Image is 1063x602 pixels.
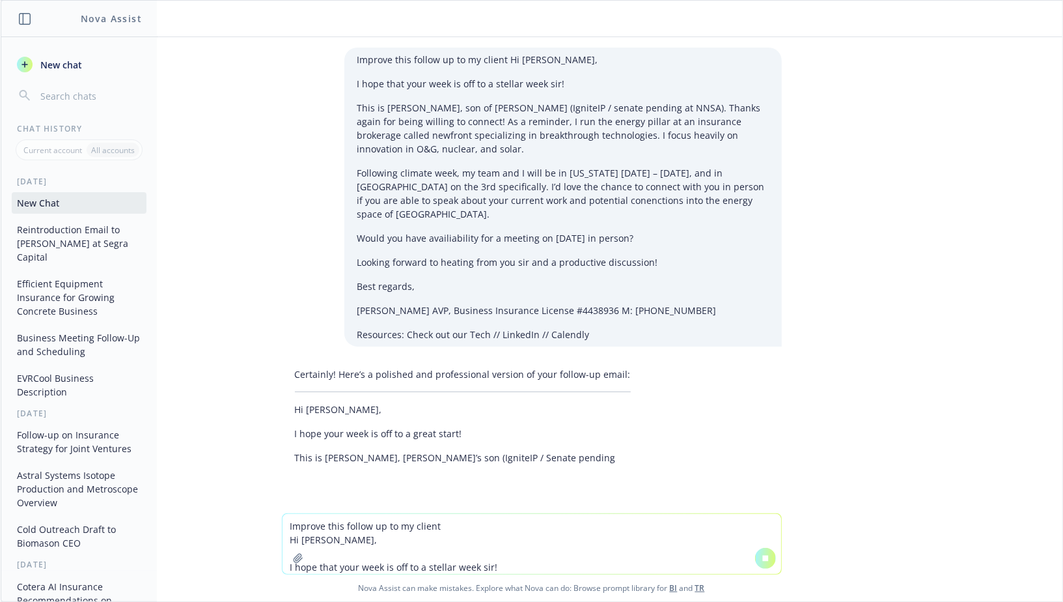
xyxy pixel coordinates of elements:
p: This is [PERSON_NAME], son of [PERSON_NAME] (IgniteIP / senate pending at NNSA). Thanks again for... [357,101,769,156]
p: I hope your week is off to a great start! [295,427,631,440]
button: Efficient Equipment Insurance for Growing Concrete Business [12,273,146,322]
button: New chat [12,53,146,76]
a: BI [670,582,678,594]
p: Improve this follow up to my client Hi [PERSON_NAME], [357,53,769,66]
button: Reintroduction Email to [PERSON_NAME] at Segra Capital [12,219,146,268]
a: TR [695,582,705,594]
p: Certainly! Here’s a polished and professional version of your follow-up email: [295,367,631,381]
p: Hi [PERSON_NAME], [295,403,631,416]
div: Chat History [1,123,157,134]
button: Cold Outreach Draft to Biomason CEO [12,519,146,554]
p: I hope that your week is off to a stellar week sir! [357,77,769,91]
span: New chat [38,58,82,72]
button: New Chat [12,192,146,214]
p: All accounts [91,145,135,156]
p: [PERSON_NAME] AVP, Business Insurance License #4438936 M: [PHONE_NUMBER] [357,304,769,317]
p: Would you have availiability for a meeting on [DATE] in person? [357,231,769,245]
button: Business Meeting Follow-Up and Scheduling [12,327,146,362]
div: [DATE] [1,408,157,419]
span: Nova Assist can make mistakes. Explore what Nova can do: Browse prompt library for and [6,575,1057,601]
div: [DATE] [1,176,157,187]
h1: Nova Assist [81,12,142,25]
button: EVRCool Business Description [12,367,146,403]
p: Resources: Check out our Tech // LinkedIn // Calendly [357,328,769,341]
p: Looking forward to heating from you sir and a productive discussion! [357,255,769,269]
p: This is [PERSON_NAME], [PERSON_NAME]’s son (IgniteIP / Senate pending [295,451,631,465]
p: Best regards, [357,279,769,293]
button: Follow-up on Insurance Strategy for Joint Ventures [12,424,146,459]
button: Astral Systems Isotope Production and Metroscope Overview [12,465,146,513]
input: Search chats [38,87,141,105]
div: [DATE] [1,559,157,570]
p: Following climate week, my team and I will be in [US_STATE] [DATE] – [DATE], and in [GEOGRAPHIC_D... [357,166,769,221]
p: Current account [23,145,82,156]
